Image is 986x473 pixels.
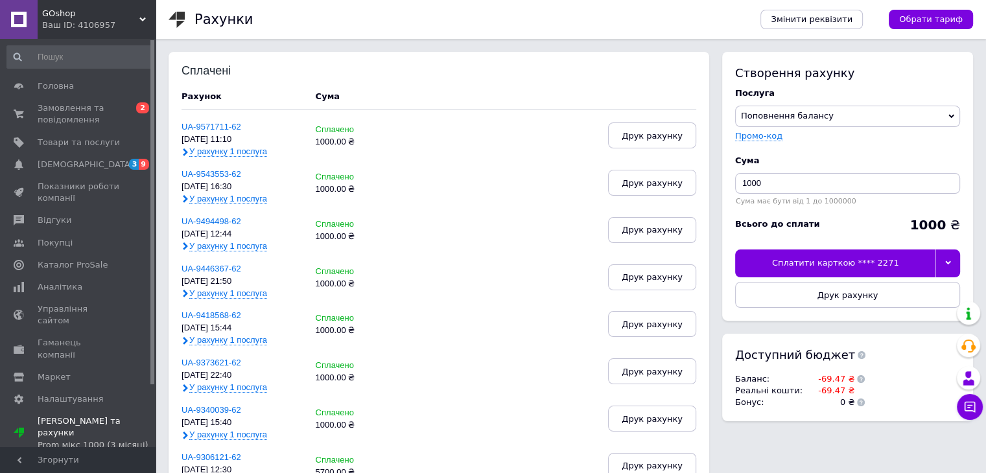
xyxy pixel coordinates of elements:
b: 1000 [910,217,946,233]
td: -69.47 ₴ [806,385,854,397]
span: У рахунку 1 послуга [189,430,267,440]
div: 1000.00 ₴ [316,137,398,147]
a: UA-9418568-62 [182,310,241,320]
span: [PERSON_NAME] та рахунки [38,415,156,451]
td: -69.47 ₴ [806,373,854,385]
button: Чат з покупцем [957,394,983,420]
div: 1000.00 ₴ [316,279,398,289]
input: Пошук [6,45,153,69]
span: [DEMOGRAPHIC_DATA] [38,159,134,170]
span: Друк рахунку [622,319,683,329]
span: У рахунку 1 послуга [189,288,267,299]
span: Товари та послуги [38,137,120,148]
span: Аналітика [38,281,82,293]
td: Бонус : [735,397,806,408]
span: У рахунку 1 послуга [189,382,267,393]
div: Сплачено [316,172,398,182]
span: Каталог ProSale [38,259,108,271]
span: Налаштування [38,393,104,405]
div: Сума має бути від 1 до 1000000 [735,197,960,205]
div: 1000.00 ₴ [316,373,398,383]
div: Сплачені [182,65,266,78]
span: У рахунку 1 послуга [189,146,267,157]
div: 1000.00 ₴ [316,326,398,336]
span: 2 [136,102,149,113]
div: Сплачено [316,408,398,418]
span: Замовлення та повідомлення [38,102,120,126]
td: Баланс : [735,373,806,385]
button: Друк рахунку [608,122,696,148]
a: UA-9571711-62 [182,122,241,132]
label: Промо-код [735,131,782,141]
span: Показники роботи компанії [38,181,120,204]
span: Змінити реквізити [771,14,852,25]
div: [DATE] 11:10 [182,135,303,144]
div: 1000.00 ₴ [316,185,398,194]
div: Cума [735,155,960,167]
div: Сплачено [316,220,398,229]
div: Сплачено [316,361,398,371]
a: UA-9543553-62 [182,169,241,179]
span: У рахунку 1 послуга [189,335,267,345]
span: Друк рахунку [622,178,683,188]
div: Сплачено [316,125,398,135]
div: Ваш ID: 4106957 [42,19,156,31]
span: Друк рахунку [622,367,683,376]
input: Введіть суму [735,173,960,194]
div: [DATE] 16:30 [182,182,303,192]
button: Друк рахунку [608,264,696,290]
div: 1000.00 ₴ [316,421,398,430]
a: UA-9306121-62 [182,452,241,462]
button: Друк рахунку [608,217,696,243]
a: UA-9446367-62 [182,264,241,273]
span: Друк рахунку [622,414,683,424]
span: Управління сайтом [38,303,120,327]
td: 0 ₴ [806,397,854,408]
span: 3 [129,159,139,170]
a: UA-9494498-62 [182,216,241,226]
a: Обрати тариф [889,10,973,29]
span: Обрати тариф [899,14,963,25]
span: Гаманець компанії [38,337,120,360]
span: Друк рахунку [817,290,878,300]
div: [DATE] 15:44 [182,323,303,333]
button: Друк рахунку [735,282,960,308]
span: 9 [139,159,149,170]
div: Всього до сплати [735,218,820,230]
a: UA-9340039-62 [182,405,241,415]
div: Prom мікс 1000 (3 місяці) [38,439,156,451]
div: ₴ [910,218,960,231]
a: UA-9373621-62 [182,358,241,367]
span: У рахунку 1 послуга [189,194,267,204]
div: Створення рахунку [735,65,960,81]
span: Відгуки [38,214,71,226]
td: Реальні кошти : [735,385,806,397]
span: Друк рахунку [622,461,683,470]
span: Друк рахунку [622,131,683,141]
div: [DATE] 22:40 [182,371,303,380]
span: Маркет [38,371,71,383]
div: [DATE] 21:50 [182,277,303,286]
button: Друк рахунку [608,311,696,337]
div: Рахунок [182,91,303,102]
div: Сплачено [316,456,398,465]
button: Друк рахунку [608,358,696,384]
div: Сплатити карткою **** 2271 [735,249,935,277]
div: Сплачено [316,314,398,323]
span: GOshop [42,8,139,19]
div: 1000.00 ₴ [316,232,398,242]
span: Головна [38,80,74,92]
span: Покупці [38,237,73,249]
div: [DATE] 15:40 [182,418,303,428]
span: Доступний бюджет [735,347,855,363]
button: Друк рахунку [608,170,696,196]
button: Друк рахунку [608,406,696,432]
div: [DATE] 12:44 [182,229,303,239]
a: Змінити реквізити [760,10,863,29]
div: Cума [316,91,340,102]
h1: Рахунки [194,12,253,27]
div: Послуга [735,87,960,99]
span: Друк рахунку [622,272,683,282]
span: У рахунку 1 послуга [189,241,267,251]
span: Друк рахунку [622,225,683,235]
